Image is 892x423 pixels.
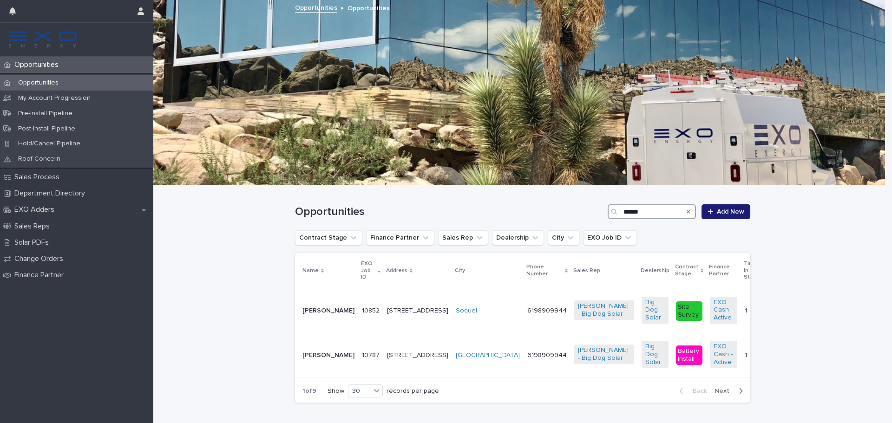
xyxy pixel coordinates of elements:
[387,351,448,359] p: [STREET_ADDRESS]
[295,333,814,377] tr: [PERSON_NAME]1078710787 [STREET_ADDRESS][GEOGRAPHIC_DATA] 6198909944[PERSON_NAME] - Big Dog Solar...
[295,230,362,245] button: Contract Stage
[527,307,567,314] a: 6198909944
[11,155,68,163] p: Roof Concern
[11,125,83,133] p: Post-Install Pipeline
[387,387,439,395] p: records per page
[295,205,604,219] h1: Opportunities
[714,299,734,322] a: EXO Cash - Active
[11,238,56,247] p: Solar PDFs
[11,189,92,198] p: Department Directory
[583,230,637,245] button: EXO Job ID
[527,352,567,358] a: 6198909944
[295,289,814,333] tr: [PERSON_NAME]1085210852 [STREET_ADDRESS]Soquel 6198909944[PERSON_NAME] - Big Dog Solar Big Dog So...
[548,230,579,245] button: City
[608,204,696,219] input: Search
[11,254,71,263] p: Change Orders
[11,60,66,69] p: Opportunities
[578,302,630,318] a: [PERSON_NAME] - Big Dog Solar
[11,222,57,231] p: Sales Reps
[302,351,354,359] p: [PERSON_NAME]
[456,307,477,315] a: Soquel
[526,262,563,279] p: Phone Number
[492,230,544,245] button: Dealership
[709,262,738,279] p: Finance Partner
[711,387,750,395] button: Next
[302,266,319,276] p: Name
[675,262,698,279] p: Contract Stage
[645,343,665,366] a: Big Dog Solar
[745,350,749,359] p: 1
[7,30,78,49] img: FKS5r6ZBThi8E5hshIGi
[641,266,669,276] p: Dealership
[744,259,760,282] p: Time In Stage
[11,94,98,102] p: My Account Progression
[348,386,371,396] div: 30
[702,204,750,219] a: Add New
[361,259,375,282] p: EXO Job ID
[386,266,407,276] p: Address
[578,346,630,362] a: [PERSON_NAME] - Big Dog Solar
[387,307,448,315] p: [STREET_ADDRESS]
[714,343,734,366] a: EXO Cash - Active
[328,387,344,395] p: Show
[362,305,381,315] p: 10852
[676,301,702,321] div: Site Survey
[676,345,702,365] div: Battery Install
[295,2,337,13] a: Opportunities
[717,208,744,215] span: Add New
[362,350,381,359] p: 10787
[672,387,711,395] button: Back
[438,230,488,245] button: Sales Rep
[687,388,707,394] span: Back
[11,173,67,182] p: Sales Process
[11,79,66,87] p: Opportunities
[295,380,324,403] p: 1 of 9
[302,307,354,315] p: [PERSON_NAME]
[573,266,600,276] p: Sales Rep
[348,2,390,13] p: Opportunities
[11,140,88,148] p: Hold/Cancel Pipeline
[645,299,665,322] a: Big Dog Solar
[11,110,80,117] p: Pre-Install Pipeline
[366,230,434,245] button: Finance Partner
[715,388,735,394] span: Next
[455,266,465,276] p: City
[456,351,520,359] a: [GEOGRAPHIC_DATA]
[745,305,749,315] p: 1
[11,205,62,214] p: EXO Adders
[11,271,71,280] p: Finance Partner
